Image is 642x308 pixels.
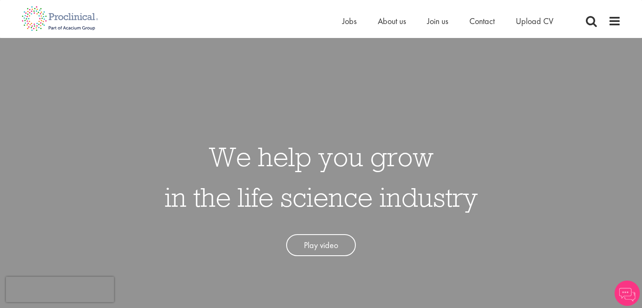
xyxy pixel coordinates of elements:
[516,16,553,27] a: Upload CV
[165,136,478,217] h1: We help you grow in the life science industry
[342,16,357,27] a: Jobs
[469,16,495,27] a: Contact
[286,234,356,257] a: Play video
[427,16,448,27] a: Join us
[378,16,406,27] a: About us
[615,281,640,306] img: Chatbot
